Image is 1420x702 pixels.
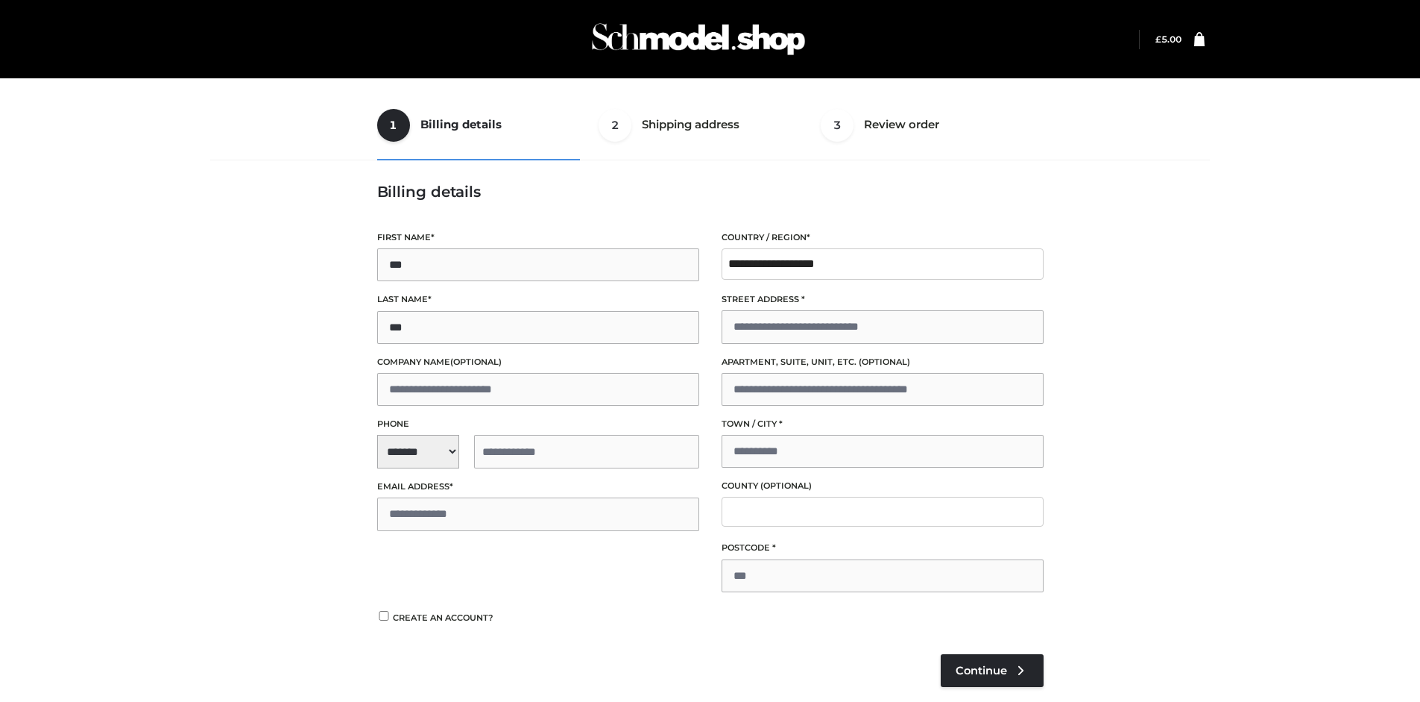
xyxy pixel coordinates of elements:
[941,654,1044,687] a: Continue
[722,417,1044,431] label: Town / City
[377,611,391,621] input: Create an account?
[722,479,1044,493] label: County
[722,541,1044,555] label: Postcode
[722,355,1044,369] label: Apartment, suite, unit, etc.
[377,292,699,307] label: Last name
[587,10,810,69] img: Schmodel Admin 964
[956,664,1007,677] span: Continue
[760,480,812,491] span: (optional)
[1155,34,1161,45] span: £
[377,231,699,245] label: First name
[1155,34,1181,45] bdi: 5.00
[377,480,699,494] label: Email address
[393,612,493,623] span: Create an account?
[450,357,502,367] span: (optional)
[377,417,699,431] label: Phone
[859,357,910,367] span: (optional)
[722,231,1044,245] label: Country / Region
[1155,34,1181,45] a: £5.00
[377,355,699,369] label: Company name
[722,292,1044,307] label: Street address
[377,183,1044,201] h3: Billing details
